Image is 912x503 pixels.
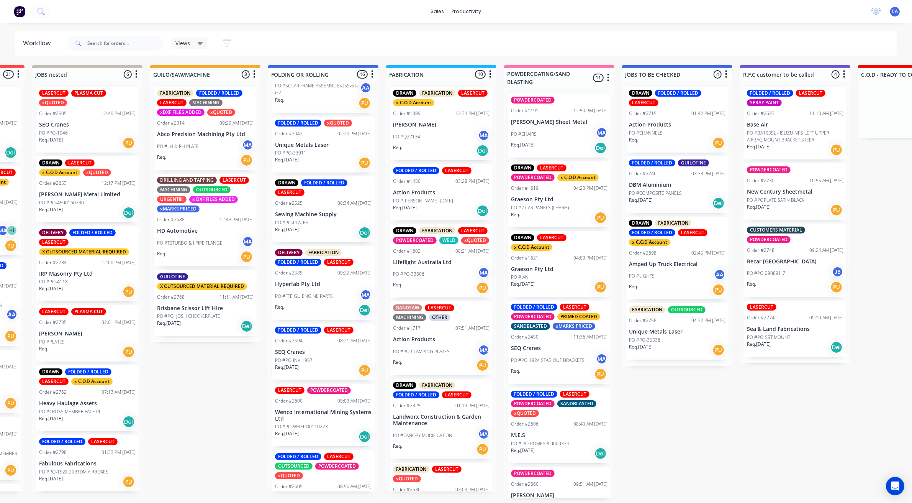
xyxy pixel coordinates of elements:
div: POWDERCOATED [747,236,791,243]
p: Req. [DATE] [39,285,63,292]
div: DRAWN [39,159,62,166]
div: DRAWNFOLDED / ROLLEDLASERCUTOrder #252508:34 AM [DATE]Sewing Machine SupplyPO #PO-PLATESReq.[DATE... [272,176,375,242]
p: Graeson Pty Ltd [511,196,607,203]
p: Req. [39,345,48,352]
div: LASERCUT [537,234,567,241]
div: LASERCUT [65,159,95,166]
div: Order #2734 [39,259,67,266]
div: MA [478,267,490,278]
div: MA [242,236,254,247]
div: PU [476,282,489,294]
div: MACHINING [393,314,426,321]
div: LASERCUT [629,99,658,106]
div: PU [594,212,607,224]
div: DRAWN [629,90,652,97]
p: Action Products [393,189,490,196]
div: Order #2525 [275,200,303,207]
p: PO #PO-SST MOUNT [747,334,790,341]
div: xQUOTED [83,169,111,176]
div: GUILOTINE [678,159,709,166]
div: PU [712,137,725,149]
div: PU [830,204,843,216]
div: WELD [439,237,458,244]
div: 12:43 PM [DATE] [219,216,254,223]
div: FABRICATIONOUTSOURCEDOrder #275804:32 PM [DATE]Unique Metals LaserPO #PO-35336Req.[DATE]PU [626,303,729,360]
p: PO #PO-4118 [39,278,68,285]
div: FOLDED / ROLLED [275,327,321,334]
div: DELIVERY [275,249,303,256]
div: FABRICATION [629,306,665,313]
p: Amped Up Truck Electrical [629,261,725,268]
div: x C.O.D Account [39,169,80,176]
div: Order #2735 [39,319,67,326]
div: FOLDED / ROLLED [69,229,116,236]
p: Action Products [629,122,725,128]
p: Sea & Land Fabrications [747,326,843,332]
p: IRP Masonry Pty Ltd [39,271,136,277]
p: Req. [747,281,756,288]
span: CA [892,8,898,15]
div: 04:20 PM [DATE] [573,185,607,192]
p: [PERSON_NAME] Metal Limited [39,191,136,198]
div: DRAWNFABRICATIONFOLDED / ROLLEDLASERCUTx C.O.D AccountOrder #269802:45 PM [DATE]Amped Up Truck El... [626,217,729,300]
div: DELIVERYFOLDED / ROLLEDLASERCUTX OUTSOURCED MATERIAL REQUIREDOrder #273412:00 PM [DATE]IRP Masonr... [36,226,139,302]
div: 12:00 PM [DATE] [102,259,136,266]
div: MA [242,139,254,151]
p: PO #BA1035L - ISUZU NPS LEFT UPPER AIRBAG MOUNT BRACKET STEER [747,130,843,143]
div: MACHINING [189,99,223,106]
p: PO #CHANNELS [629,130,663,136]
div: Order #1389 [393,110,421,117]
p: PO #PO-4500160730 [39,199,84,206]
p: PO #PO-33911 [275,150,306,156]
div: GUILOTINE [157,273,188,280]
div: x DXF FILES ADDED [189,196,238,203]
div: CUSTOMERS MATERIAL [747,227,805,233]
div: PU [830,281,843,293]
div: Order #1602 [393,248,421,255]
div: xMARKS PRICED [157,205,200,212]
p: [PERSON_NAME] Sheet Metal [511,119,607,125]
div: LASERCUT [157,99,187,106]
p: Req. [393,359,402,366]
div: OTHER [429,314,450,321]
div: PU [123,286,135,298]
p: Base Air [747,122,843,128]
div: LASERCUT [560,304,589,311]
div: LASERCUT [458,227,488,234]
p: Hyperfab Pty Ltd [275,281,372,288]
input: Search for orders... [87,36,163,51]
div: DRAWN [511,164,534,171]
div: PU [5,330,17,342]
p: PO #T2TURBO & J PIPE FLANGE [157,240,223,247]
p: Req. [DATE] [157,320,181,327]
div: FOLDED / ROLLEDLASERCUTOrder #259408:21 AM [DATE]SEQ CranesPO #PO-INV-1957Req.[DATE]PU [272,324,375,380]
p: Graeson Pty Ltd [511,266,607,273]
p: Req. [DATE] [511,141,535,148]
div: Order #1717 [393,325,421,332]
div: MA [478,130,490,141]
div: LASERCUT [324,327,354,334]
div: PLASMA CUT [71,308,106,315]
div: X OUTSOURCED MATERIAL REQUIRED [157,283,247,290]
p: [PERSON_NAME] [393,122,490,128]
div: FOLDED / ROLLED [747,90,793,97]
div: xQUOTED [207,109,235,116]
div: URGENT!!!! [157,196,187,203]
div: Del [123,207,135,219]
div: 11:11 AM [DATE] [219,294,254,301]
div: Order #1619 [511,185,539,192]
div: MA [478,344,490,356]
div: xMARKS PRICED [553,323,595,330]
p: [PERSON_NAME] [39,330,136,337]
div: LASERCUT [219,177,249,184]
div: DRAWN [275,179,298,186]
p: Req. [511,211,520,218]
div: Del [476,205,489,217]
div: x C.O.D Account [629,239,670,246]
div: PU [123,346,135,358]
div: x C.O.D Account [511,244,552,251]
div: FOLDED / ROLLED [196,90,242,97]
p: Req. [DATE] [629,197,653,204]
p: SEQ Cranes [39,122,136,128]
div: PRIMED COATED [557,313,600,320]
